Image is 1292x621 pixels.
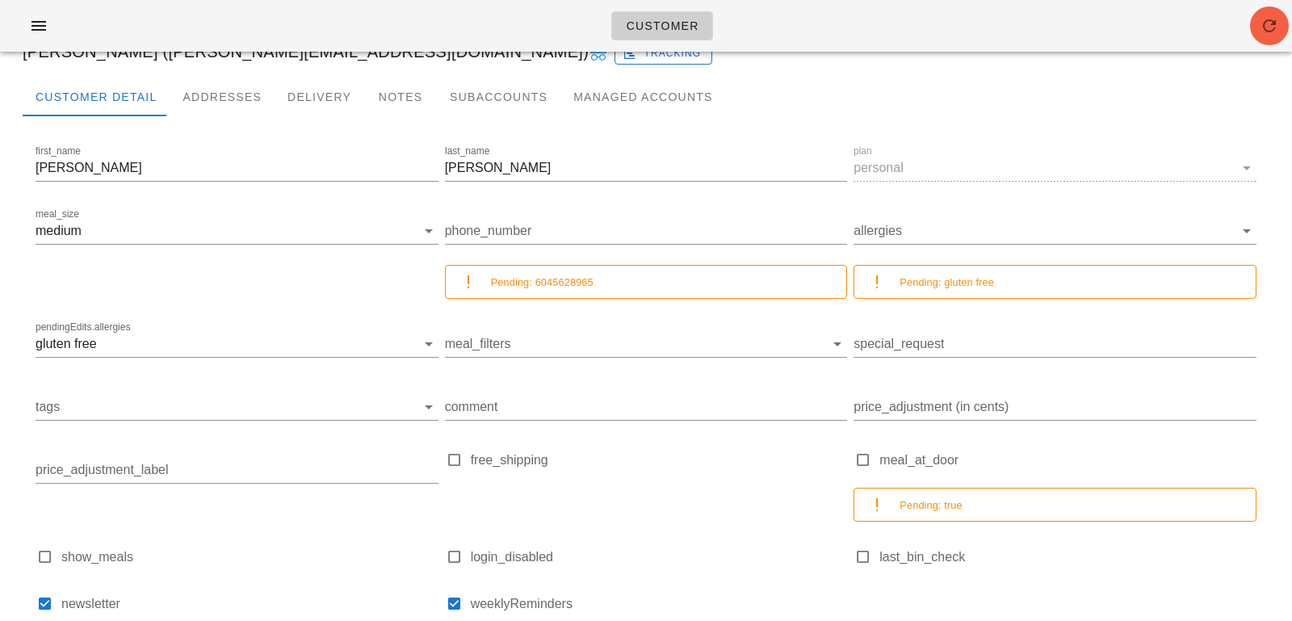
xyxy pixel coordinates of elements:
[36,208,79,220] label: meal_size
[854,155,1256,181] div: planpersonal
[275,78,364,116] div: Delivery
[36,218,438,244] div: meal_sizemedium
[61,549,438,565] label: show_meals
[611,11,712,40] a: Customer
[471,596,848,612] label: weeklyReminders
[23,78,170,116] div: Customer Detail
[36,224,82,238] div: medium
[10,26,1282,78] div: [PERSON_NAME] ([PERSON_NAME][EMAIL_ADDRESS][DOMAIN_NAME])
[36,321,130,334] label: pendingEdits.allergies
[471,452,848,468] label: free_shipping
[900,276,994,288] small: Pending: gluten free
[625,19,698,32] span: Customer
[879,549,1256,565] label: last_bin_check
[471,549,848,565] label: login_disabled
[364,78,437,116] div: Notes
[170,78,275,116] div: Addresses
[36,145,81,157] label: first_name
[445,331,848,357] div: meal_filters
[61,596,438,612] label: newsletter
[491,276,594,288] small: Pending: 6045628965
[36,331,438,357] div: pendingEdits.allergiesgluten free
[36,394,438,420] div: tags
[445,145,489,157] label: last_name
[437,78,560,116] div: Subaccounts
[36,337,97,351] div: gluten free
[560,78,725,116] div: Managed Accounts
[854,145,872,157] label: plan
[900,499,962,511] small: Pending: true
[879,452,1256,468] label: meal_at_door
[854,218,1256,244] div: allergies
